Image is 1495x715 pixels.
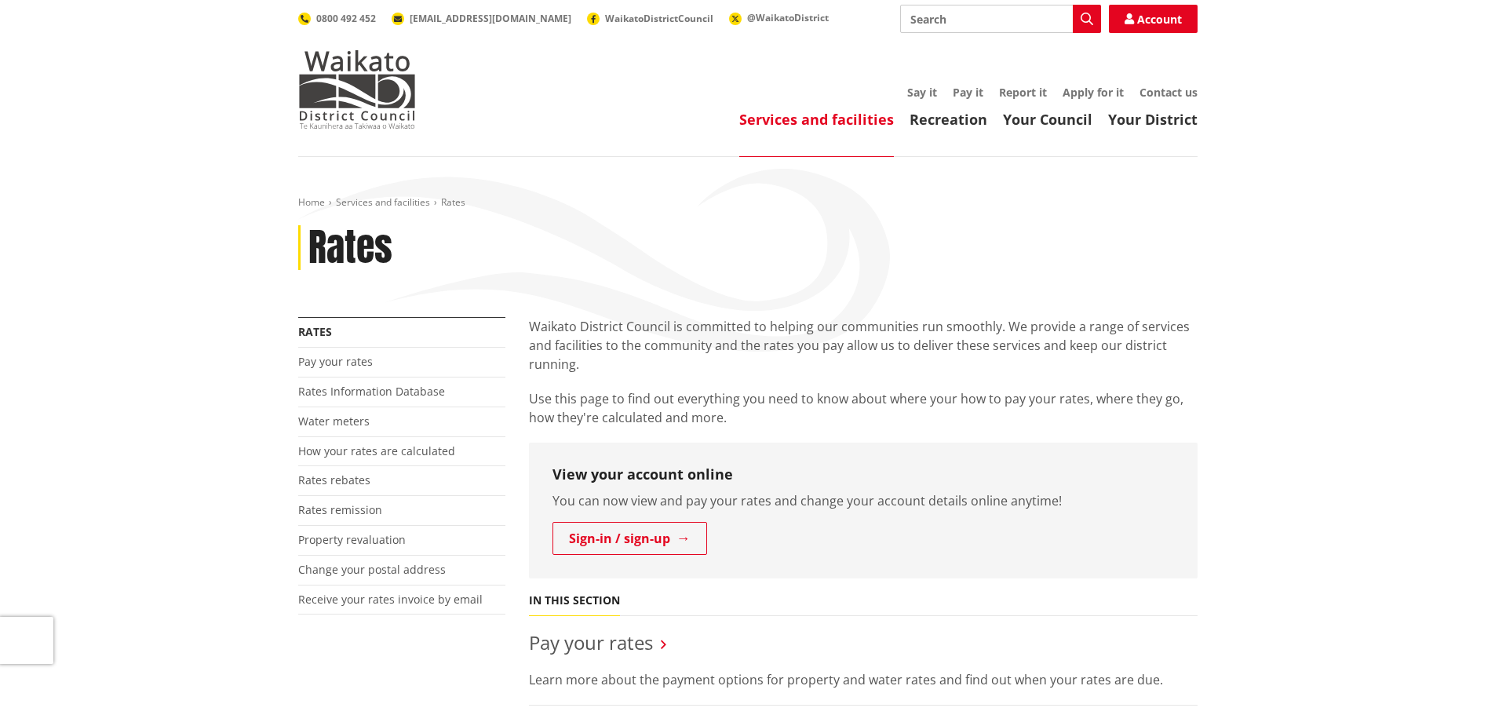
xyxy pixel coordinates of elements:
[900,5,1101,33] input: Search input
[298,592,483,607] a: Receive your rates invoice by email
[529,389,1198,427] p: Use this page to find out everything you need to know about where your how to pay your rates, whe...
[552,491,1174,510] p: You can now view and pay your rates and change your account details online anytime!
[298,443,455,458] a: How your rates are calculated
[529,629,653,655] a: Pay your rates
[605,12,713,25] span: WaikatoDistrictCouncil
[1003,110,1092,129] a: Your Council
[1108,110,1198,129] a: Your District
[392,12,571,25] a: [EMAIL_ADDRESS][DOMAIN_NAME]
[298,562,446,577] a: Change your postal address
[552,522,707,555] a: Sign-in / sign-up
[552,466,1174,483] h3: View your account online
[298,472,370,487] a: Rates rebates
[410,12,571,25] span: [EMAIL_ADDRESS][DOMAIN_NAME]
[316,12,376,25] span: 0800 492 452
[441,195,465,209] span: Rates
[529,594,620,607] h5: In this section
[298,384,445,399] a: Rates Information Database
[308,225,392,271] h1: Rates
[298,414,370,429] a: Water meters
[1139,85,1198,100] a: Contact us
[953,85,983,100] a: Pay it
[336,195,430,209] a: Services and facilities
[298,195,325,209] a: Home
[298,532,406,547] a: Property revaluation
[729,11,829,24] a: @WaikatoDistrict
[298,12,376,25] a: 0800 492 452
[529,317,1198,374] p: Waikato District Council is committed to helping our communities run smoothly. We provide a range...
[907,85,937,100] a: Say it
[298,196,1198,210] nav: breadcrumb
[298,324,332,339] a: Rates
[298,354,373,369] a: Pay your rates
[298,50,416,129] img: Waikato District Council - Te Kaunihera aa Takiwaa o Waikato
[739,110,894,129] a: Services and facilities
[999,85,1047,100] a: Report it
[1109,5,1198,33] a: Account
[747,11,829,24] span: @WaikatoDistrict
[298,502,382,517] a: Rates remission
[1063,85,1124,100] a: Apply for it
[529,670,1198,689] p: Learn more about the payment options for property and water rates and find out when your rates ar...
[910,110,987,129] a: Recreation
[587,12,713,25] a: WaikatoDistrictCouncil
